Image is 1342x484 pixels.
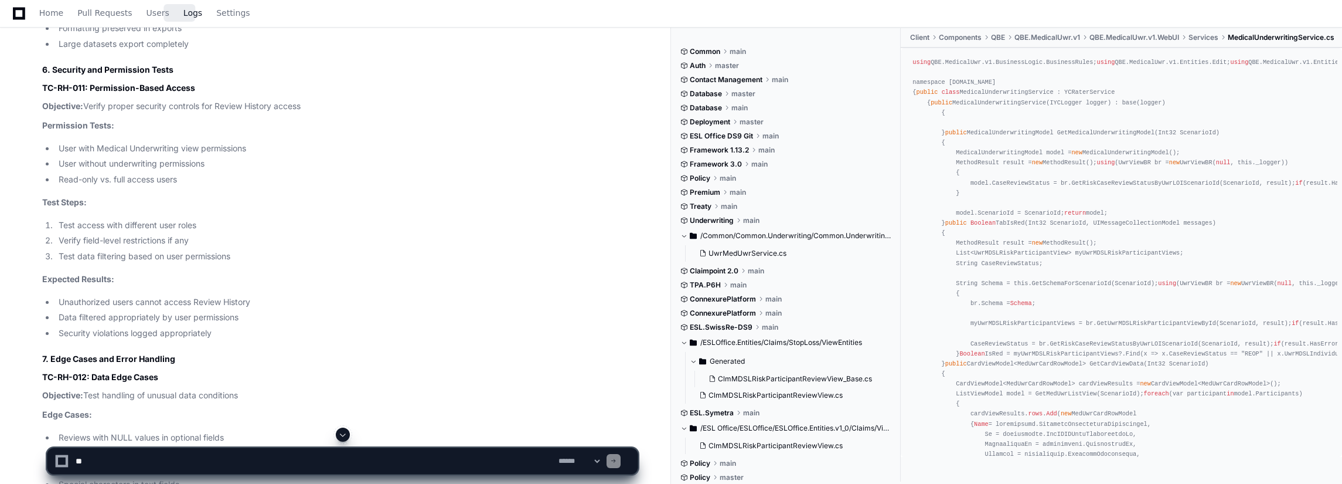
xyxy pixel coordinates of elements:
span: Logs [183,9,202,16]
span: null [1278,280,1292,287]
span: new [1230,280,1241,287]
li: Read-only vs. full access users [55,173,638,187]
button: ClmMDSLRiskParticipantReviewView.cs [694,387,885,404]
span: ESL.Symetra [690,408,734,418]
li: Large datasets export completely [55,38,638,51]
span: Pull Requests [77,9,132,16]
strong: Permission Tests: [42,120,114,130]
span: Premium [690,188,720,197]
span: Underwriting [690,216,734,225]
svg: Directory [699,354,706,368]
button: /Common/Common.Underwriting/Common.Underwriting.WebUI/Underwriting/Services/MedicalStopLoss/UwrMe... [680,226,892,245]
button: ClmMDSLRiskParticipantReviewView_Base.cs [704,371,885,387]
span: main [762,131,779,141]
h2: 6. Security and Permission Tests [42,64,638,76]
span: ClmMDSLRiskParticipantReviewView.cs [709,391,843,400]
span: ESL.SwissRe-DS9 [690,323,752,332]
span: main [772,75,788,84]
li: Test access with different user roles [55,219,638,232]
span: Name [974,421,989,428]
span: if [1292,320,1299,327]
span: main [765,309,782,318]
strong: Objective: [42,390,83,400]
strong: Expected Results: [42,274,114,284]
span: main [730,47,746,56]
span: using [1230,59,1248,66]
span: /ESLOffice.Entities/Claims/StopLoss/ViewEntities [700,338,862,347]
span: Database [690,89,722,99]
svg: Directory [690,229,697,243]
span: main [730,188,746,197]
span: public [945,129,967,136]
span: main [743,216,759,225]
p: Verify proper security controls for Review History access [42,100,638,113]
span: new [1032,159,1043,166]
span: using [912,59,931,66]
span: ESL Office DS9 Git [690,131,753,141]
span: Common [690,47,720,56]
span: /ESL Office/ESLOffice/ESLOffice.Entities.v1_0/Claims/ViewEntities [700,424,892,433]
span: in [1227,390,1234,397]
li: User without underwriting permissions [55,157,638,171]
span: ClmMDSLRiskParticipantReviewView_Base.cs [718,374,872,384]
li: Security violations logged appropriately [55,327,638,340]
span: Contact Management [690,75,762,84]
p: Test handling of unusual data conditions [42,389,638,402]
li: Verify field-level restrictions if any [55,234,638,248]
span: rows [1028,410,1043,417]
span: new [1169,159,1180,166]
h3: TC-RH-011: Permission-Based Access [42,82,638,94]
span: main [751,160,768,169]
span: Settings [216,9,250,16]
span: using [1158,280,1176,287]
span: QBE.MedicalUwr.v1.WebUI [1089,33,1179,42]
span: /Common/Common.Underwriting/Common.Underwriting.WebUI/Underwriting/Services/MedicalStopLoss/UwrMe... [700,231,892,241]
span: public [945,360,967,367]
span: Treaty [690,202,711,211]
span: class [942,89,960,96]
span: master [740,117,764,127]
span: Framework 1.13.2 [690,145,749,155]
span: Deployment [690,117,730,127]
li: Formatting preserved in exports [55,22,638,35]
span: Schema [1010,300,1032,307]
span: public [945,219,967,226]
span: Boolean [970,219,996,226]
span: ConnexurePlatform [690,295,756,304]
svg: Directory [690,421,697,435]
button: /ESLOffice.Entities/Claims/StopLoss/ViewEntities [680,333,892,352]
span: if [1273,340,1280,347]
span: TPA.P6H [690,280,721,290]
span: master [731,89,755,99]
button: Generated [690,352,892,371]
span: main [731,103,748,113]
span: main [762,323,778,332]
span: Generated [710,357,745,366]
li: Unauthorized users cannot access Review History [55,296,638,309]
span: main [730,280,747,290]
button: UwrMedUwrService.cs [694,245,885,262]
span: Services [1188,33,1218,42]
span: main [743,408,759,418]
span: Policy [690,174,710,183]
span: Framework 3.0 [690,160,742,169]
span: foreach [1144,390,1169,397]
span: public [917,89,938,96]
span: MedicalUnderwritingService.cs [1228,33,1334,42]
strong: Test Steps: [42,197,87,207]
span: new [1032,239,1043,246]
span: QBE [991,33,1005,42]
button: /ESL Office/ESLOffice/ESLOffice.Entities.v1_0/Claims/ViewEntities [680,419,892,438]
h3: TC-RH-012: Data Edge Cases [42,371,638,383]
span: master [715,61,739,70]
span: new [1061,410,1071,417]
span: using [1097,59,1115,66]
svg: Directory [690,336,697,350]
span: Claimpoint 2.0 [690,266,738,276]
li: User with Medical Underwriting view permissions [55,142,638,155]
span: Users [147,9,169,16]
span: new [1140,380,1150,387]
span: Home [39,9,63,16]
span: public [931,99,952,106]
span: main [765,295,782,304]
